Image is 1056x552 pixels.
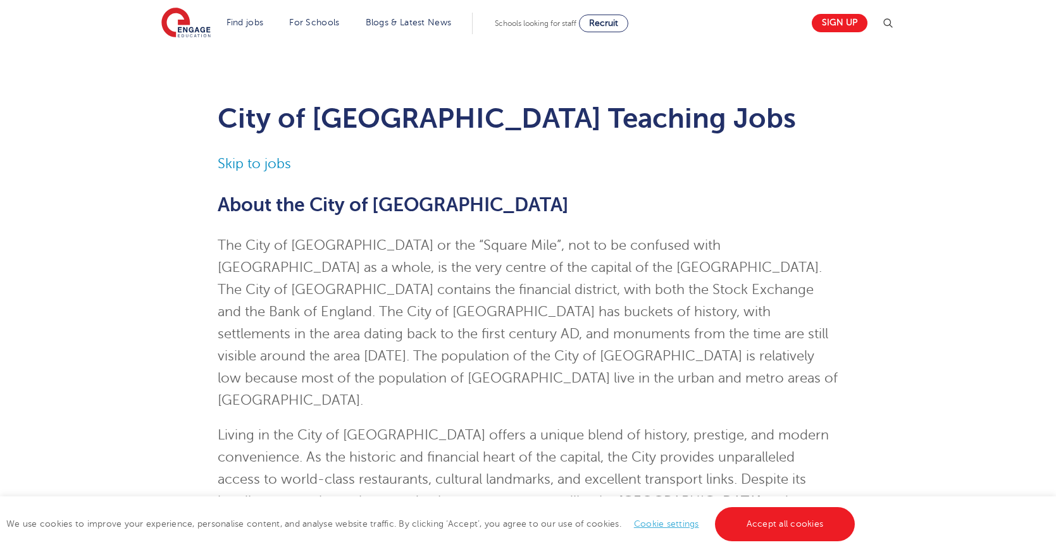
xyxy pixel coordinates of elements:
a: Accept all cookies [715,507,855,541]
a: Blogs & Latest News [366,18,452,27]
a: Find jobs [227,18,264,27]
img: Engage Education [161,8,211,39]
span: We use cookies to improve your experience, personalise content, and analyse website traffic. By c... [6,519,858,529]
a: Sign up [812,14,867,32]
span: Schools looking for staff [495,19,576,28]
p: The City of [GEOGRAPHIC_DATA] or the “Square Mile”, not to be confused with [GEOGRAPHIC_DATA] as ... [218,235,838,412]
a: Cookie settings [634,519,699,529]
a: Skip to jobs [218,156,291,171]
a: For Schools [289,18,339,27]
a: Recruit [579,15,628,32]
h1: City of [GEOGRAPHIC_DATA] Teaching Jobs [218,102,838,134]
h2: About the City of [GEOGRAPHIC_DATA] [218,194,838,216]
span: Recruit [589,18,618,28]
